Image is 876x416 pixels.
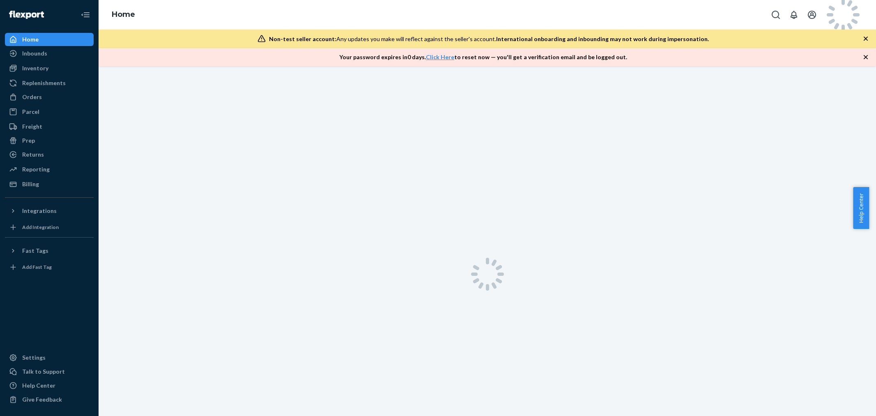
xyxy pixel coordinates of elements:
div: Returns [22,150,44,159]
button: Open notifications [786,7,802,23]
div: Replenishments [22,79,66,87]
a: Inventory [5,62,94,75]
div: Parcel [22,108,39,116]
div: Orders [22,93,42,101]
div: Add Fast Tag [22,263,52,270]
span: Non-test seller account: [269,35,336,42]
button: Help Center [853,187,869,229]
button: Integrations [5,204,94,217]
a: Click Here [426,53,454,60]
p: Your password expires in 0 days . to reset now — you'll get a verification email and be logged out. [339,53,627,61]
a: Add Integration [5,221,94,234]
a: Help Center [5,379,94,392]
a: Settings [5,351,94,364]
div: Freight [22,122,42,131]
a: Home [5,33,94,46]
a: Reporting [5,163,94,176]
button: Fast Tags [5,244,94,257]
a: Freight [5,120,94,133]
div: Add Integration [22,224,59,231]
div: Inbounds [22,49,47,58]
button: Open Search Box [768,7,784,23]
div: Settings [22,354,46,362]
div: Fast Tags [22,247,48,255]
button: Give Feedback [5,393,94,406]
span: International onboarding and inbounding may not work during impersonation. [496,35,709,42]
div: Inventory [22,64,48,72]
button: Open account menu [804,7,820,23]
img: Flexport logo [9,11,44,19]
a: Add Fast Tag [5,261,94,274]
a: Prep [5,134,94,147]
div: Prep [22,136,35,145]
div: Home [22,35,39,44]
a: Parcel [5,105,94,118]
div: Reporting [22,165,50,173]
a: Billing [5,178,94,191]
div: Integrations [22,207,57,215]
div: Any updates you make will reflect against the seller's account. [269,35,709,43]
ol: breadcrumbs [105,3,142,27]
div: Billing [22,180,39,188]
div: Talk to Support [22,367,65,376]
a: Replenishments [5,76,94,90]
div: Give Feedback [22,395,62,404]
a: Orders [5,90,94,104]
button: Talk to Support [5,365,94,378]
a: Inbounds [5,47,94,60]
a: Home [112,10,135,19]
div: Help Center [22,381,55,390]
button: Close Navigation [77,7,94,23]
a: Returns [5,148,94,161]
